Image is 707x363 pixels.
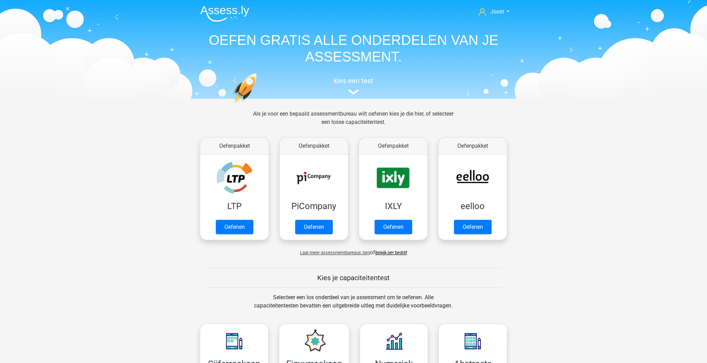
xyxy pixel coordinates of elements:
[195,77,512,85] h5: kies een test
[195,77,512,95] a: kies een test
[248,110,459,135] div: Als je voor een bepaald assessmentbureau wilt oefenen kies je die hier, of selecteer een losse ca...
[233,73,283,136] img: oefenen
[348,89,359,95] img: assessment
[200,6,249,22] img: Assessly
[375,220,412,234] a: Oefenen
[454,220,492,234] a: Oefenen
[300,250,370,255] span: Laat meer assessmentbureaus zien
[295,220,333,234] a: Oefenen
[248,293,459,318] div: Selecteer een los onderdeel van je assessment om te oefenen. Alle capaciteitentesten bevatten een...
[216,220,253,234] a: Oefenen
[490,8,504,15] span: Joost
[206,274,501,282] h5: Kies je capaciteitentest
[195,32,512,65] h1: OEFEN GRATIS ALLE ONDERDELEN VAN JE ASSESSMENT.
[476,8,512,16] a: Joost
[375,250,407,255] a: Bekijk per bedrijf
[195,243,512,257] div: of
